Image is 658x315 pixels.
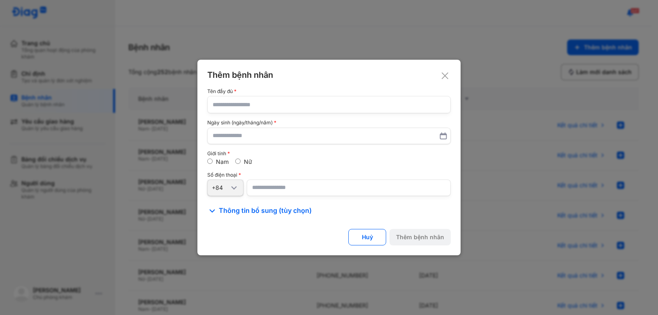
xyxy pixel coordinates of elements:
[389,229,451,245] button: Thêm bệnh nhân
[207,120,451,126] div: Ngày sinh (ngày/tháng/năm)
[216,158,229,165] label: Nam
[207,89,451,94] div: Tên đầy đủ
[212,184,229,191] div: +84
[207,70,451,80] div: Thêm bệnh nhân
[244,158,252,165] label: Nữ
[207,172,451,178] div: Số điện thoại
[348,229,386,245] button: Huỷ
[396,233,444,241] div: Thêm bệnh nhân
[219,206,312,216] span: Thông tin bổ sung (tùy chọn)
[207,151,451,156] div: Giới tính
